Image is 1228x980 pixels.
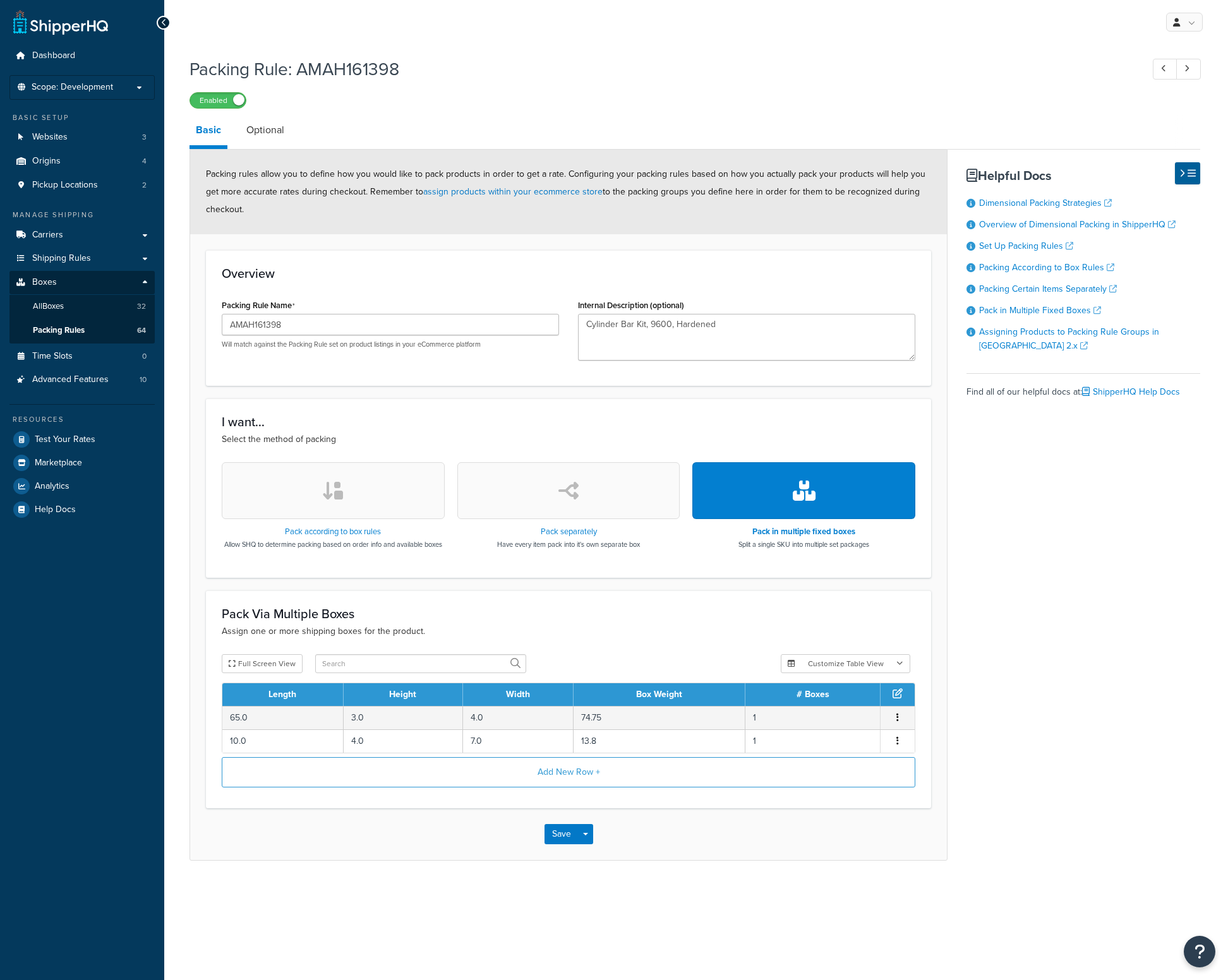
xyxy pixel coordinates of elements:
[32,82,113,93] span: Scope: Development
[545,824,579,844] button: Save
[315,654,526,673] input: Search
[979,304,1101,317] a: Pack in Multiple Fixed Boxes
[9,271,155,294] a: Boxes
[9,271,155,343] li: Boxes
[745,729,881,753] td: 1
[137,301,146,312] span: 32
[9,112,155,123] div: Basic Setup
[222,706,344,729] td: 65.0
[463,706,574,729] td: 4.0
[142,156,147,167] span: 4
[222,607,915,621] h3: Pack Via Multiple Boxes
[222,266,915,280] h3: Overview
[222,683,344,706] th: Length
[32,277,57,288] span: Boxes
[142,132,147,143] span: 3
[574,683,745,706] th: Box Weight
[222,340,559,349] p: Will match against the Packing Rule set on product listings in your eCommerce platform
[966,373,1200,401] div: Find all of our helpful docs at:
[224,539,442,549] p: Allow SHQ to determine packing based on order info and available boxes
[9,247,155,270] li: Shipping Rules
[32,253,91,264] span: Shipping Rules
[33,301,64,312] span: All Boxes
[9,319,155,342] li: Packing Rules
[979,239,1073,253] a: Set Up Packing Rules
[222,433,915,446] p: Select the method of packing
[32,156,61,167] span: Origins
[240,115,291,145] a: Optional
[497,527,640,536] h3: Pack separately
[979,325,1159,352] a: Assigning Products to Packing Rule Groups in [GEOGRAPHIC_DATA] 2.x
[9,224,155,247] a: Carriers
[9,428,155,451] a: Test Your Rates
[344,683,463,706] th: Height
[222,729,344,753] td: 10.0
[979,261,1114,274] a: Packing According to Box Rules
[745,683,881,706] th: # Boxes
[1153,59,1177,80] a: Previous Record
[9,475,155,498] a: Analytics
[9,174,155,197] li: Pickup Locations
[32,230,63,241] span: Carriers
[578,301,684,310] label: Internal Description (optional)
[9,414,155,425] div: Resources
[35,505,76,515] span: Help Docs
[9,174,155,197] a: Pickup Locations2
[222,301,295,311] label: Packing Rule Name
[35,458,82,469] span: Marketplace
[344,729,463,753] td: 4.0
[738,539,869,549] p: Split a single SKU into multiple set packages
[222,415,915,429] h3: I want...
[9,44,155,68] a: Dashboard
[222,624,915,638] p: Assign one or more shipping boxes for the product.
[738,527,869,536] h3: Pack in multiple fixed boxes
[497,539,640,549] p: Have every item pack into it's own separate box
[979,218,1176,231] a: Overview of Dimensional Packing in ShipperHQ
[9,126,155,149] li: Websites
[137,325,146,336] span: 64
[9,126,155,149] a: Websites3
[35,481,69,492] span: Analytics
[9,368,155,391] a: Advanced Features10
[745,706,881,729] td: 1
[979,282,1117,296] a: Packing Certain Items Separately
[222,654,303,673] button: Full Screen View
[9,150,155,173] li: Origins
[32,374,109,385] span: Advanced Features
[222,757,915,787] button: Add New Row +
[1184,936,1215,967] button: Open Resource Center
[190,115,227,149] a: Basic
[32,180,98,191] span: Pickup Locations
[33,325,85,336] span: Packing Rules
[142,351,147,362] span: 0
[574,729,745,753] td: 13.8
[344,706,463,729] td: 3.0
[9,345,155,368] a: Time Slots0
[32,132,68,143] span: Websites
[9,498,155,521] a: Help Docs
[9,319,155,342] a: Packing Rules64
[140,374,147,385] span: 10
[9,150,155,173] a: Origins4
[9,295,155,318] a: AllBoxes32
[190,57,1129,81] h1: Packing Rule: AMAH161398
[32,51,75,61] span: Dashboard
[9,451,155,474] a: Marketplace
[966,169,1200,182] h3: Helpful Docs
[1082,385,1180,398] a: ShipperHQ Help Docs
[142,180,147,191] span: 2
[1176,59,1201,80] a: Next Record
[9,368,155,391] li: Advanced Features
[206,167,925,216] span: Packing rules allow you to define how you would like to pack products in order to get a rate. Con...
[463,683,574,706] th: Width
[35,434,95,445] span: Test Your Rates
[578,314,915,361] textarea: Cylinder Bar Kit, 9600, Hardened
[423,185,603,198] a: assign products within your ecommerce store
[1175,162,1200,184] button: Hide Help Docs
